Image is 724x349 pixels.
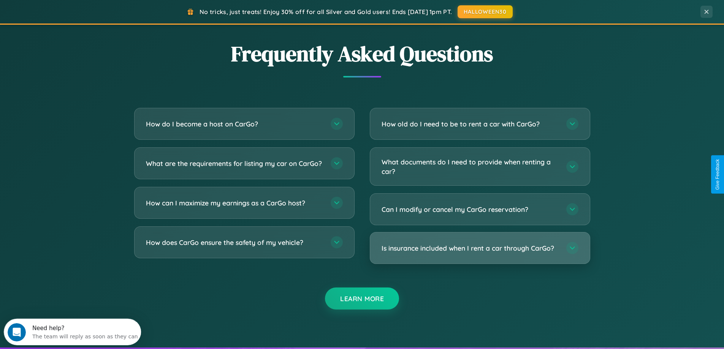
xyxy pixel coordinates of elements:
div: The team will reply as soon as they can [29,13,134,21]
h3: How can I maximize my earnings as a CarGo host? [146,198,323,208]
span: No tricks, just treats! Enjoy 30% off for all Silver and Gold users! Ends [DATE] 1pm PT. [200,8,452,16]
h3: Can I modify or cancel my CarGo reservation? [382,205,559,214]
button: HALLOWEEN30 [458,5,513,18]
button: Learn More [325,287,399,310]
div: Open Intercom Messenger [3,3,141,24]
h3: What documents do I need to provide when renting a car? [382,157,559,176]
iframe: Intercom live chat [8,323,26,341]
iframe: Intercom live chat discovery launcher [4,319,141,345]
div: Need help? [29,6,134,13]
h2: Frequently Asked Questions [134,39,590,68]
h3: How old do I need to be to rent a car with CarGo? [382,119,559,129]
h3: Is insurance included when I rent a car through CarGo? [382,243,559,253]
h3: How does CarGo ensure the safety of my vehicle? [146,238,323,247]
div: Give Feedback [715,159,720,190]
h3: What are the requirements for listing my car on CarGo? [146,159,323,168]
h3: How do I become a host on CarGo? [146,119,323,129]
